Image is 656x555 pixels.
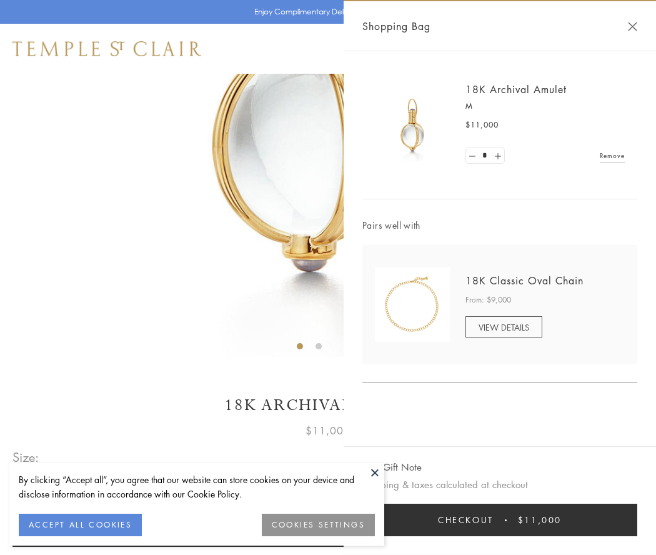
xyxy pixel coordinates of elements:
[19,514,142,536] button: ACCEPT ALL COOKIES
[465,119,499,131] span: $11,000
[12,447,40,467] span: Size:
[479,321,529,333] span: VIEW DETAILS
[362,504,637,536] button: Checkout $11,000
[362,218,637,232] span: Pairs well with
[362,459,422,475] button: Add Gift Note
[362,18,430,34] span: Shopping Bag
[465,274,584,287] a: 18K Classic Oval Chain
[628,22,637,31] button: Close Shopping Bag
[19,472,375,501] div: By clicking “Accept all”, you agree that our website can store cookies on your device and disclos...
[362,477,637,492] p: Shipping & taxes calculated at checkout
[254,6,396,18] p: Enjoy Complimentary Delivery & Returns
[12,394,644,416] h1: 18K Archival Amulet
[306,422,350,439] span: $11,000
[465,100,625,112] p: M
[375,87,450,162] img: 18K Archival Amulet
[518,513,562,527] span: $11,000
[465,82,567,96] a: 18K Archival Amulet
[12,41,201,56] img: Temple St. Clair
[465,316,542,337] a: VIEW DETAILS
[465,294,511,306] span: From: $9,000
[600,149,625,162] a: Remove
[262,514,375,536] button: COOKIES SETTINGS
[438,513,494,527] span: Checkout
[375,267,450,342] img: N88865-OV18
[491,148,504,164] a: Set quantity to 2
[466,148,479,164] a: Set quantity to 0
